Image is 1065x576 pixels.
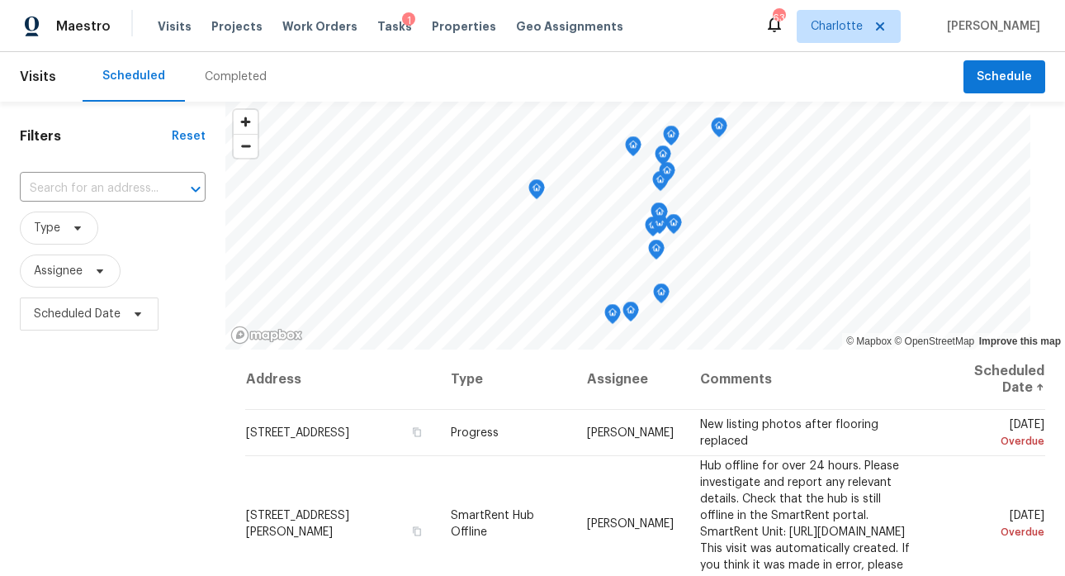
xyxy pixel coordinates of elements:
[663,126,679,151] div: Map marker
[963,60,1045,94] button: Schedule
[940,523,1044,540] div: Overdue
[700,419,878,447] span: New listing photos after flooring replaced
[205,69,267,85] div: Completed
[184,178,207,201] button: Open
[687,350,927,410] th: Comments
[648,240,665,265] div: Map marker
[20,59,56,95] span: Visits
[940,419,1044,450] span: [DATE]
[234,134,258,158] button: Zoom out
[811,18,863,35] span: Charlotte
[377,21,412,32] span: Tasks
[625,136,641,162] div: Map marker
[927,350,1045,410] th: Scheduled Date ↑
[234,135,258,158] span: Zoom out
[451,427,499,439] span: Progress
[773,10,784,26] div: 63
[211,18,263,35] span: Projects
[940,18,1040,35] span: [PERSON_NAME]
[451,509,534,537] span: SmartRent Hub Offline
[230,326,303,345] a: Mapbox homepage
[172,128,206,145] div: Reset
[246,427,349,439] span: [STREET_ADDRESS]
[34,306,121,322] span: Scheduled Date
[940,509,1044,540] span: [DATE]
[977,67,1032,88] span: Schedule
[645,217,661,242] div: Map marker
[574,350,687,410] th: Assignee
[711,117,727,143] div: Map marker
[622,302,639,327] div: Map marker
[659,162,675,188] div: Map marker
[940,433,1044,450] div: Overdue
[528,179,545,205] div: Map marker
[56,18,111,35] span: Maestro
[20,176,159,202] input: Search for an address...
[894,336,974,347] a: OpenStreetMap
[587,517,674,529] span: [PERSON_NAME]
[652,171,669,197] div: Map marker
[655,145,671,171] div: Map marker
[246,509,349,537] span: [STREET_ADDRESS][PERSON_NAME]
[245,350,438,410] th: Address
[651,203,668,229] div: Map marker
[102,68,165,84] div: Scheduled
[409,523,424,538] button: Copy Address
[438,350,574,410] th: Type
[665,214,682,240] div: Map marker
[282,18,357,35] span: Work Orders
[979,336,1061,347] a: Improve this map
[604,304,621,330] div: Map marker
[20,128,172,145] h1: Filters
[651,202,667,228] div: Map marker
[516,18,623,35] span: Geo Assignments
[34,220,60,236] span: Type
[432,18,496,35] span: Properties
[34,263,83,279] span: Assignee
[234,110,258,134] button: Zoom in
[846,336,892,347] a: Mapbox
[402,12,415,29] div: 1
[409,425,424,440] button: Copy Address
[225,102,1030,350] canvas: Map
[158,18,192,35] span: Visits
[587,427,674,439] span: [PERSON_NAME]
[653,283,670,309] div: Map marker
